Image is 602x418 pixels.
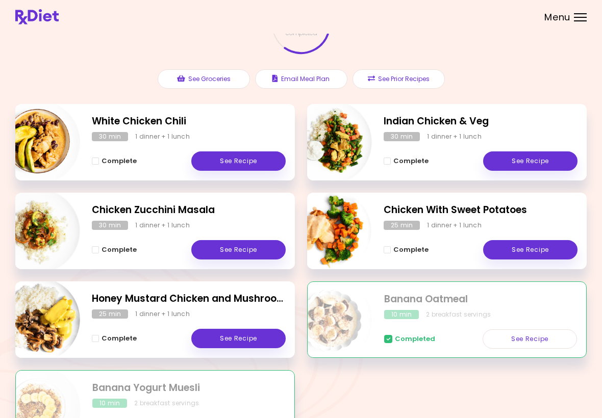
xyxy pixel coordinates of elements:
a: See Recipe - Chicken Zucchini Masala [191,240,286,259]
span: Menu [544,13,570,22]
button: Complete - Chicken Zucchini Masala [92,244,137,256]
h2: Banana Yogurt Muesli [92,381,285,396]
span: Completed [395,335,435,343]
button: Complete - Chicken With Sweet Potatoes [384,244,429,256]
div: 1 dinner + 1 lunch [135,221,190,230]
img: Info - Chicken With Sweet Potatoes [287,189,372,273]
div: 25 min [384,221,420,230]
div: 30 min [92,221,128,230]
h2: Chicken With Sweet Potatoes [384,203,578,218]
a: See Recipe - White Chicken Chili [191,151,286,171]
span: Complete [102,246,137,254]
div: 10 min [92,399,127,408]
img: RxDiet [15,9,59,24]
button: See Prior Recipes [353,69,445,89]
a: See Recipe - Honey Mustard Chicken and Mushrooms [191,329,286,348]
button: Complete - Indian Chicken & Veg [384,155,429,167]
div: 2 breakfast servings [134,399,199,408]
div: 30 min [384,132,420,141]
button: Email Meal Plan [255,69,347,89]
img: Info - Banana Oatmeal [288,278,372,362]
span: Complete [102,334,137,343]
button: Complete - Honey Mustard Chicken and Mushrooms [92,332,137,345]
h2: Indian Chicken & Veg [384,114,578,129]
div: 2 breakfast servings [426,310,491,319]
div: 30 min [92,132,128,141]
span: completed [285,30,317,36]
h2: Honey Mustard Chicken and Mushrooms [92,292,286,306]
div: 10 min [384,310,419,319]
button: Complete - White Chicken Chili [92,155,137,167]
a: See Recipe - Chicken With Sweet Potatoes [483,240,578,259]
span: Complete [393,246,429,254]
div: 25 min [92,309,128,319]
span: Complete [102,157,137,165]
div: 1 dinner + 1 lunch [427,221,482,230]
div: 1 dinner + 1 lunch [135,309,190,319]
button: See Groceries [158,69,250,89]
a: See Recipe - Indian Chicken & Veg [483,151,578,171]
div: 1 dinner + 1 lunch [427,132,482,141]
h2: Banana Oatmeal [384,292,577,307]
div: 1 dinner + 1 lunch [135,132,190,141]
h2: White Chicken Chili [92,114,286,129]
img: Info - Indian Chicken & Veg [287,100,372,185]
h2: Chicken Zucchini Masala [92,203,286,218]
a: See Recipe - Banana Oatmeal [483,329,577,349]
span: Complete [393,157,429,165]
